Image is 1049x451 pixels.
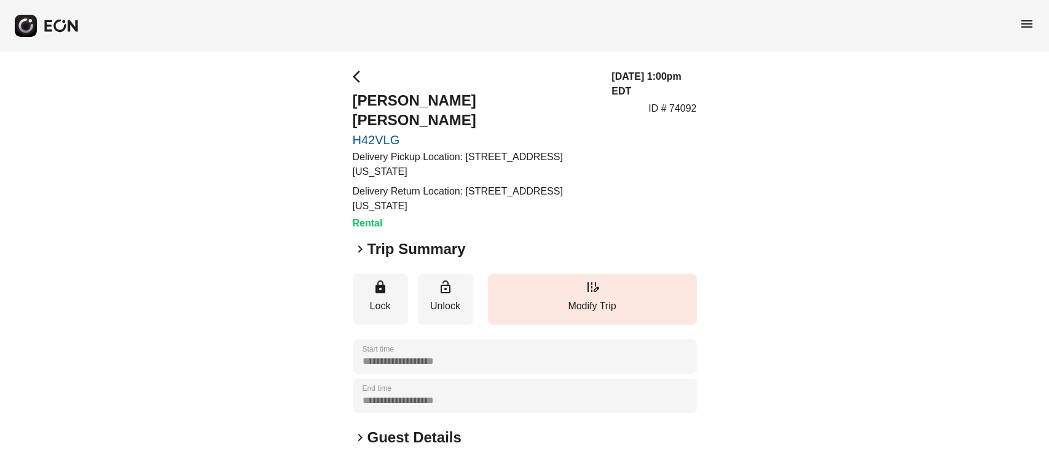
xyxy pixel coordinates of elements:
a: H42VLG [353,133,597,147]
h2: [PERSON_NAME] [PERSON_NAME] [353,91,597,130]
span: lock_open [438,280,453,295]
button: Unlock [418,274,473,325]
span: keyboard_arrow_right [353,242,367,256]
span: keyboard_arrow_right [353,430,367,445]
h3: Rental [353,216,597,231]
p: Unlock [424,299,467,314]
p: Delivery Return Location: [STREET_ADDRESS][US_STATE] [353,184,597,214]
h3: [DATE] 1:00pm EDT [611,69,696,99]
span: arrow_back_ios [353,69,367,84]
span: menu [1020,17,1034,31]
button: Lock [353,274,408,325]
h2: Guest Details [367,428,462,447]
span: edit_road [585,280,600,295]
p: Delivery Pickup Location: [STREET_ADDRESS][US_STATE] [353,150,597,179]
p: Modify Trip [494,299,691,314]
p: ID # 74092 [648,101,696,116]
button: Modify Trip [488,274,697,325]
h2: Trip Summary [367,239,466,259]
p: Lock [359,299,402,314]
span: lock [373,280,388,295]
